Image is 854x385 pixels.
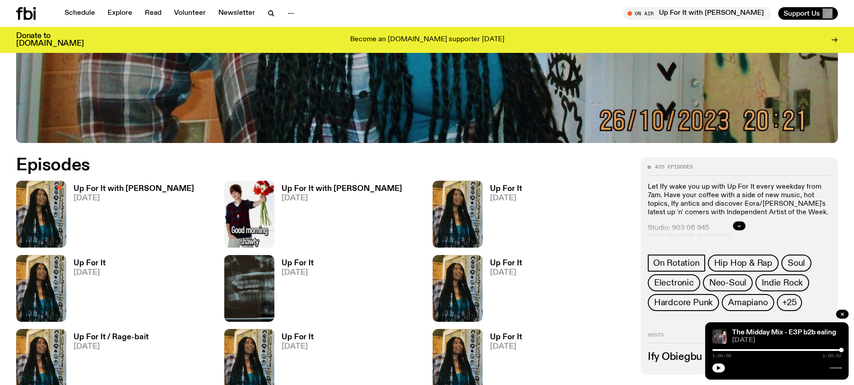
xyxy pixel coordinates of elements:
[490,260,522,267] h3: Up For It
[16,157,560,173] h2: Episodes
[16,181,66,247] img: Ify - a Brown Skin girl with black braided twists, looking up to the side with her tongue stickin...
[433,255,483,322] img: Ify - a Brown Skin girl with black braided twists, looking up to the side with her tongue stickin...
[490,185,522,193] h3: Up For It
[490,195,522,202] span: [DATE]
[490,333,522,341] h3: Up For It
[714,258,772,268] span: Hip Hop & Rap
[282,195,402,202] span: [DATE]
[732,329,836,336] a: The Midday Mix - E3P b2b ealing
[274,185,402,247] a: Up For It with [PERSON_NAME][DATE]
[655,164,693,169] span: 425 episodes
[282,269,314,277] span: [DATE]
[490,343,522,350] span: [DATE]
[654,278,694,288] span: Electronic
[433,181,483,247] img: Ify - a Brown Skin girl with black braided twists, looking up to the side with her tongue stickin...
[708,255,779,272] a: Hip Hop & Rap
[722,294,774,311] a: Amapiano
[788,258,805,268] span: Soul
[282,343,314,350] span: [DATE]
[139,7,167,20] a: Read
[648,183,831,217] p: Let Ify wake you up with Up For It every weekday from 7am. Have your coffee with a side of new mu...
[169,7,211,20] a: Volunteer
[777,294,802,311] button: +25
[654,298,713,307] span: Hardcore Punk
[778,7,838,20] button: Support Us
[102,7,138,20] a: Explore
[282,260,314,267] h3: Up For It
[74,185,194,193] h3: Up For It with [PERSON_NAME]
[350,36,504,44] p: Become an [DOMAIN_NAME] supporter [DATE]
[16,32,84,48] h3: Donate to [DOMAIN_NAME]
[703,274,753,291] a: Neo-Soul
[648,274,700,291] a: Electronic
[728,298,767,307] span: Amapiano
[781,255,811,272] a: Soul
[282,333,314,341] h3: Up For It
[782,298,797,307] span: +25
[623,7,771,20] button: On AirUp For It with [PERSON_NAME]
[16,255,66,322] img: Ify - a Brown Skin girl with black braided twists, looking up to the side with her tongue stickin...
[784,9,820,17] span: Support Us
[490,269,522,277] span: [DATE]
[74,269,106,277] span: [DATE]
[213,7,260,20] a: Newsletter
[755,274,809,291] a: Indie Rock
[648,352,831,362] h3: Ify Obiegbu
[732,337,841,344] span: [DATE]
[282,185,402,193] h3: Up For It with [PERSON_NAME]
[823,354,841,358] span: 1:00:02
[762,278,803,288] span: Indie Rock
[648,255,705,272] a: On Rotation
[709,278,746,288] span: Neo-Soul
[274,260,314,322] a: Up For It[DATE]
[648,333,831,343] h2: Hosts
[483,260,522,322] a: Up For It[DATE]
[66,185,194,247] a: Up For It with [PERSON_NAME][DATE]
[653,258,700,268] span: On Rotation
[74,195,194,202] span: [DATE]
[74,260,106,267] h3: Up For It
[66,260,106,322] a: Up For It[DATE]
[74,333,149,341] h3: Up For It / Rage-bait
[59,7,100,20] a: Schedule
[483,185,522,247] a: Up For It[DATE]
[648,294,719,311] a: Hardcore Punk
[712,354,731,358] span: 1:00:00
[74,343,149,350] span: [DATE]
